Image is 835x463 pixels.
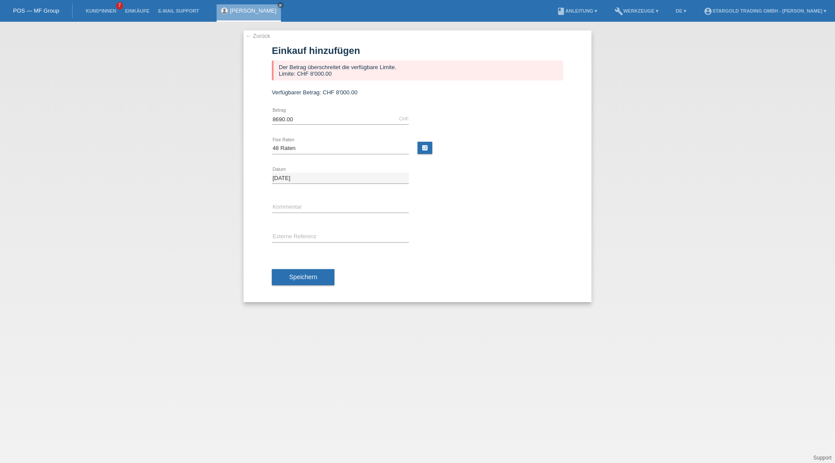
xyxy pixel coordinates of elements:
a: POS — MF Group [13,7,59,14]
a: ← Zurück [246,33,270,39]
i: build [615,7,623,16]
h1: Einkauf hinzufügen [272,45,563,56]
a: [PERSON_NAME] [230,7,277,14]
a: account_circleStargold Trading GmbH - [PERSON_NAME] ▾ [699,8,831,13]
a: bookAnleitung ▾ [552,8,601,13]
div: CHF [399,116,409,121]
span: Verfügbarer Betrag: [272,89,321,96]
a: E-Mail Support [154,8,204,13]
i: close [278,3,283,7]
span: 7 [116,2,123,10]
a: Kund*innen [81,8,120,13]
i: book [557,7,565,16]
a: Einkäufe [120,8,154,13]
span: Speichern [289,273,317,280]
div: Der Betrag überschreitet die verfügbare Limite. Limite: CHF 8'000.00 [272,60,563,80]
span: CHF 8'000.00 [323,89,357,96]
a: calculate [417,142,432,154]
a: Support [813,455,832,461]
button: Speichern [272,269,334,286]
a: DE ▾ [671,8,691,13]
i: calculate [421,144,428,151]
a: buildWerkzeuge ▾ [610,8,663,13]
a: close [277,2,284,8]
i: account_circle [704,7,712,16]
